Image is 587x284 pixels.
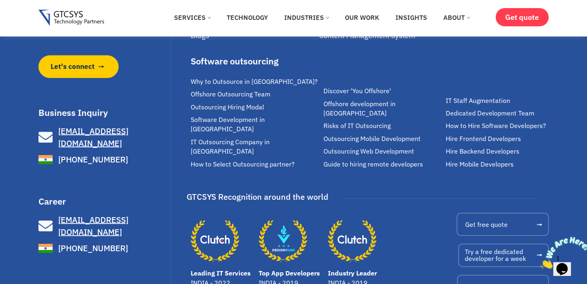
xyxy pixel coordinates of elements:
span: Hire Frontend Developers [446,134,521,143]
a: Get free quote [457,213,549,235]
a: Hire Backend Developers [446,146,553,156]
a: About [437,9,476,26]
a: Industry Leader [328,269,377,277]
a: Our Work [339,9,385,26]
a: [PHONE_NUMBER] [38,152,169,167]
a: IT Outsourcing Company in [GEOGRAPHIC_DATA] [191,137,319,156]
span: Outsourcing Web Development [323,146,414,156]
a: How to Hire Software Developers? [446,121,553,130]
span: How to Select Outsourcing partner? [191,159,295,169]
a: Discover 'You Offshore' [323,86,442,95]
a: Let's connect [38,55,119,77]
span: [PHONE_NUMBER] [56,153,128,165]
a: Industry Leader [328,217,376,265]
a: IT Staff Augmentation [446,96,553,105]
a: [EMAIL_ADDRESS][DOMAIN_NAME] [38,125,169,149]
span: 1 [3,3,6,10]
span: Get free quote [465,221,508,227]
span: Get quote [505,13,539,21]
a: Outsourcing Hiring Modal [191,102,319,111]
a: Technology [221,9,274,26]
div: Software outsourcing [191,56,319,65]
span: Outsourcing Hiring Modal [191,102,264,111]
a: Offshore development in [GEOGRAPHIC_DATA] [323,99,442,118]
a: Offshore Outsourcing Team [191,89,319,98]
span: Dedicated Development Team [446,108,534,117]
a: Get quote [496,8,549,26]
a: Hire Frontend Developers [446,134,553,143]
a: Outsourcing Mobile Development [323,134,442,143]
a: Top App Developers [259,217,307,265]
span: Hire Backend Developers [446,146,519,156]
a: Leading IT Services [191,217,239,265]
a: Dedicated Development Team [446,108,553,117]
span: Risks of IT Outsourcing [323,121,391,130]
h3: Career [38,196,169,205]
span: Hire Mobile Developers [446,159,514,169]
a: Top App Developers [259,269,320,277]
span: How to Hire Software Developers? [446,121,546,130]
div: GTCSYS Recognition around the world [187,189,328,204]
a: [EMAIL_ADDRESS][DOMAIN_NAME] [38,214,169,238]
a: Try a free dedicateddeveloper for a week [458,243,549,267]
img: Gtcsys logo [38,10,104,26]
span: Why to Outsource in [GEOGRAPHIC_DATA]? [191,77,318,86]
a: Insights [389,9,433,26]
span: Try a free dedicated developer for a week [465,248,526,262]
span: Outsourcing Mobile Development [323,134,421,143]
span: [EMAIL_ADDRESS][DOMAIN_NAME] [58,125,128,148]
span: Offshore Outsourcing Team [191,89,270,98]
a: Hire Mobile Developers [446,159,553,169]
a: Guide to hiring remote developers [323,159,442,169]
a: [PHONE_NUMBER] [38,241,169,255]
a: Why to Outsource in [GEOGRAPHIC_DATA]? [191,77,319,86]
span: [EMAIL_ADDRESS][DOMAIN_NAME] [58,214,128,237]
a: Risks of IT Outsourcing [323,121,442,130]
a: Software Development in [GEOGRAPHIC_DATA] [191,115,319,134]
span: IT Staff Augmentation [446,96,510,105]
span: Guide to hiring remote developers [323,159,423,169]
span: Discover 'You Offshore' [323,86,391,95]
a: Outsourcing Web Development [323,146,442,156]
a: How to Select Outsourcing partner? [191,159,319,169]
span: [PHONE_NUMBER] [56,242,128,254]
iframe: chat widget [537,233,587,272]
img: Chat attention grabber [3,3,53,35]
a: Industries [278,9,335,26]
span: Let's connect [51,61,95,71]
h3: Business Inquiry [38,108,169,117]
a: Services [168,9,217,26]
a: Leading IT Services [191,269,251,277]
